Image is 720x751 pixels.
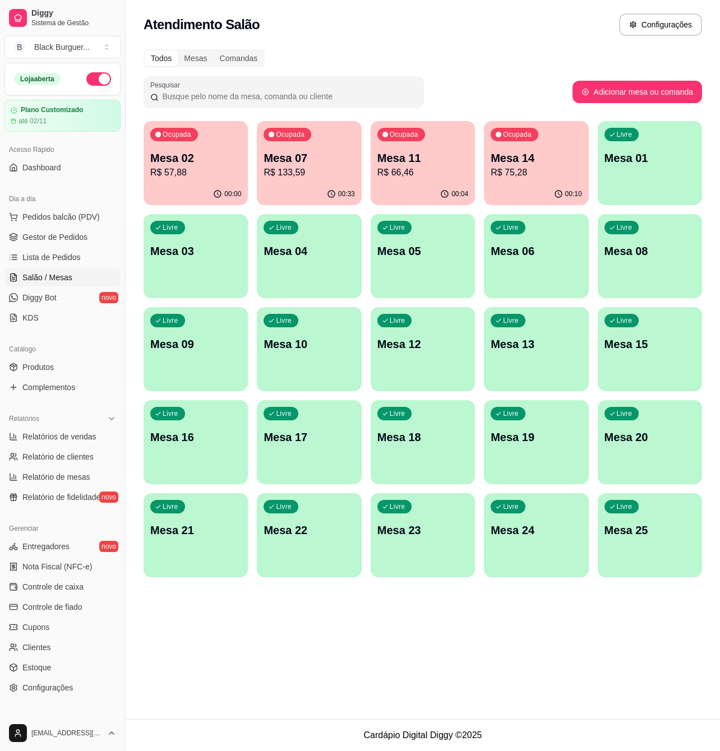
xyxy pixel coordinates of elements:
[31,729,103,738] span: [EMAIL_ADDRESS][DOMAIN_NAME]
[484,400,588,484] button: LivreMesa 19
[617,502,633,511] p: Livre
[9,414,39,423] span: Relatórios
[22,211,100,222] span: Pedidos balcão (PDV)
[4,309,121,327] a: KDS
[604,336,695,352] p: Mesa 15
[390,130,418,139] p: Ocupada
[22,642,51,653] span: Clientes
[491,429,581,445] p: Mesa 19
[34,41,90,53] div: Black Burguer ...
[257,214,361,298] button: LivreMesa 04
[484,214,588,298] button: LivreMesa 06
[163,223,178,232] p: Livre
[4,141,121,159] div: Acesso Rápido
[503,409,519,418] p: Livre
[163,130,191,139] p: Ocupada
[22,622,49,633] span: Cupons
[22,231,87,243] span: Gestor de Pedidos
[150,522,241,538] p: Mesa 21
[4,159,121,177] a: Dashboard
[371,493,475,577] button: LivreMesa 23
[604,429,695,445] p: Mesa 20
[22,581,84,592] span: Controle de caixa
[276,502,292,511] p: Livre
[503,502,519,511] p: Livre
[22,162,61,173] span: Dashboard
[390,223,405,232] p: Livre
[276,316,292,325] p: Livre
[4,659,121,676] a: Estoque
[491,166,581,179] p: R$ 75,28
[484,493,588,577] button: LivreMesa 24
[4,358,121,376] a: Produtos
[617,223,633,232] p: Livre
[377,166,468,179] p: R$ 66,46
[377,336,468,352] p: Mesa 12
[4,638,121,656] a: Clientes
[565,189,582,198] p: 00:10
[22,361,54,373] span: Produtos
[619,13,702,36] button: Configurações
[4,228,121,246] a: Gestor de Pedidos
[4,710,121,728] div: Diggy
[264,166,354,179] p: R$ 133,59
[377,150,468,166] p: Mesa 11
[150,336,241,352] p: Mesa 09
[390,409,405,418] p: Livre
[4,488,121,506] a: Relatório de fidelidadenovo
[491,522,581,538] p: Mesa 24
[573,81,702,103] button: Adicionar mesa ou comanda
[604,522,695,538] p: Mesa 25
[31,8,116,18] span: Diggy
[371,214,475,298] button: LivreMesa 05
[150,150,241,166] p: Mesa 02
[491,150,581,166] p: Mesa 14
[257,121,361,205] button: OcupadaMesa 07R$ 133,5900:33
[126,719,720,751] footer: Cardápio Digital Diggy © 2025
[604,150,695,166] p: Mesa 01
[14,73,61,85] div: Loja aberta
[4,208,121,226] button: Pedidos balcão (PDV)
[4,468,121,486] a: Relatório de mesas
[4,100,121,132] a: Plano Customizadoaté 02/11
[22,382,75,393] span: Complementos
[604,243,695,259] p: Mesa 08
[163,316,178,325] p: Livre
[4,598,121,616] a: Controle de fiado
[491,336,581,352] p: Mesa 13
[150,243,241,259] p: Mesa 03
[371,400,475,484] button: LivreMesa 18
[276,130,304,139] p: Ocupada
[617,130,633,139] p: Livre
[144,16,260,34] h2: Atendimento Salão
[4,340,121,358] div: Catálogo
[214,50,264,66] div: Comandas
[484,121,588,205] button: OcupadaMesa 14R$ 75,2800:10
[22,492,100,503] span: Relatório de fidelidade
[484,307,588,391] button: LivreMesa 13
[4,558,121,576] a: Nota Fiscal (NFC-e)
[598,121,702,205] button: LivreMesa 01
[22,561,92,572] span: Nota Fiscal (NFC-e)
[598,307,702,391] button: LivreMesa 15
[264,336,354,352] p: Mesa 10
[163,409,178,418] p: Livre
[257,400,361,484] button: LivreMesa 17
[4,268,121,286] a: Salão / Mesas
[4,537,121,555] a: Entregadoresnovo
[144,493,248,577] button: LivreMesa 21
[503,130,532,139] p: Ocupada
[4,618,121,636] a: Cupons
[4,378,121,396] a: Complementos
[257,307,361,391] button: LivreMesa 10
[451,189,468,198] p: 00:04
[4,36,121,58] button: Select a team
[617,409,633,418] p: Livre
[22,292,57,303] span: Diggy Bot
[390,316,405,325] p: Livre
[4,190,121,208] div: Dia a dia
[31,18,116,27] span: Sistema de Gestão
[598,400,702,484] button: LivreMesa 20
[159,91,417,102] input: Pesquisar
[503,316,519,325] p: Livre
